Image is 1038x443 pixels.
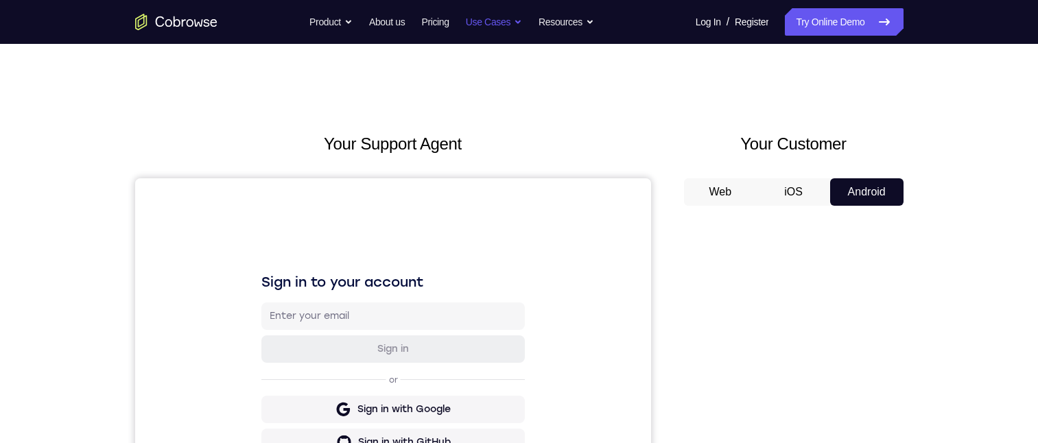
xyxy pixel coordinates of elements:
[135,14,217,30] a: Go to the home page
[421,8,449,36] a: Pricing
[232,355,329,365] a: Create a new account
[223,257,316,271] div: Sign in with GitHub
[735,8,768,36] a: Register
[830,178,904,206] button: Android
[219,323,320,337] div: Sign in with Zendesk
[126,217,390,245] button: Sign in with Google
[217,290,321,304] div: Sign in with Intercom
[466,8,522,36] button: Use Cases
[696,8,721,36] a: Log In
[222,224,316,238] div: Sign in with Google
[684,178,757,206] button: Web
[126,316,390,344] button: Sign in with Zendesk
[785,8,903,36] a: Try Online Demo
[539,8,594,36] button: Resources
[251,196,266,207] p: or
[126,250,390,278] button: Sign in with GitHub
[309,8,353,36] button: Product
[369,8,405,36] a: About us
[135,132,651,156] h2: Your Support Agent
[757,178,830,206] button: iOS
[126,355,390,366] p: Don't have an account?
[727,14,729,30] span: /
[126,283,390,311] button: Sign in with Intercom
[684,132,904,156] h2: Your Customer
